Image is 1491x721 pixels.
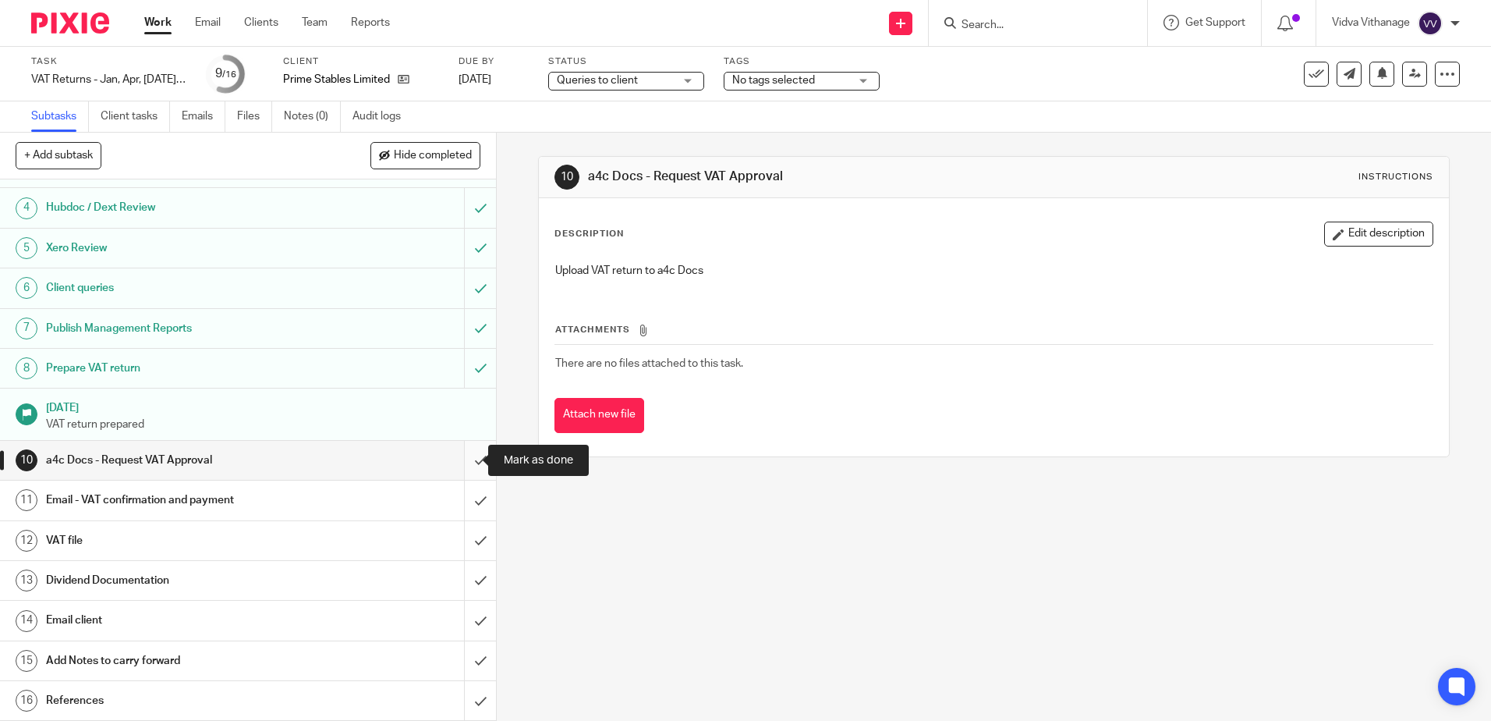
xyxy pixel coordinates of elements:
div: 10 [16,449,37,471]
div: 11 [16,489,37,511]
div: 15 [16,650,37,672]
a: Audit logs [352,101,413,132]
img: svg%3E [1418,11,1443,36]
a: Email [195,15,221,30]
input: Search [960,19,1100,33]
button: Attach new file [554,398,644,433]
div: 8 [16,357,37,379]
div: VAT Returns - Jan, Apr, [DATE], Oct [31,72,187,87]
button: Hide completed [370,142,480,169]
div: 5 [16,237,37,259]
p: Description [554,228,624,240]
p: VAT return prepared [46,417,481,432]
p: Prime Stables Limited [283,72,390,87]
a: Clients [244,15,278,30]
small: /16 [222,70,236,79]
p: Upload VAT return to a4c Docs [555,263,1432,279]
div: 6 [16,277,37,299]
h1: Email - VAT confirmation and payment [46,488,314,512]
h1: a4c Docs - Request VAT Approval [46,449,314,472]
a: Notes (0) [284,101,341,132]
a: Team [302,15,328,30]
span: Queries to client [557,75,638,86]
label: Tags [724,55,880,68]
a: Client tasks [101,101,170,132]
h1: Email client [46,609,314,632]
h1: VAT file [46,529,314,552]
span: Hide completed [394,150,472,162]
a: Work [144,15,172,30]
div: 7 [16,318,37,339]
a: Subtasks [31,101,89,132]
div: 14 [16,610,37,632]
div: VAT Returns - Jan, Apr, Jul, Oct [31,72,187,87]
h1: Hubdoc / Dext Review [46,196,314,219]
span: No tags selected [732,75,815,86]
span: There are no files attached to this task. [555,358,743,369]
h1: Dividend Documentation [46,569,314,592]
h1: Add Notes to carry forward [46,649,314,673]
div: 4 [16,197,37,219]
span: [DATE] [459,74,491,85]
label: Client [283,55,439,68]
h1: Prepare VAT return [46,357,314,380]
label: Status [548,55,704,68]
h1: Publish Management Reports [46,317,314,340]
h1: a4c Docs - Request VAT Approval [588,169,1027,185]
a: Emails [182,101,225,132]
a: Files [237,101,272,132]
button: + Add subtask [16,142,101,169]
label: Task [31,55,187,68]
span: Get Support [1185,17,1245,28]
a: Reports [351,15,390,30]
div: 16 [16,690,37,712]
h1: Client queries [46,276,314,300]
div: Instructions [1358,171,1433,183]
h1: References [46,689,314,712]
img: Pixie [31,12,109,34]
div: 12 [16,530,37,552]
button: Edit description [1324,222,1433,247]
div: 10 [554,165,579,190]
label: Due by [459,55,529,68]
p: Vidva Vithanage [1332,15,1410,30]
span: Attachments [555,325,630,334]
h1: [DATE] [46,396,481,416]
div: 13 [16,570,37,591]
h1: Xero Review [46,236,314,260]
div: 9 [215,65,236,83]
